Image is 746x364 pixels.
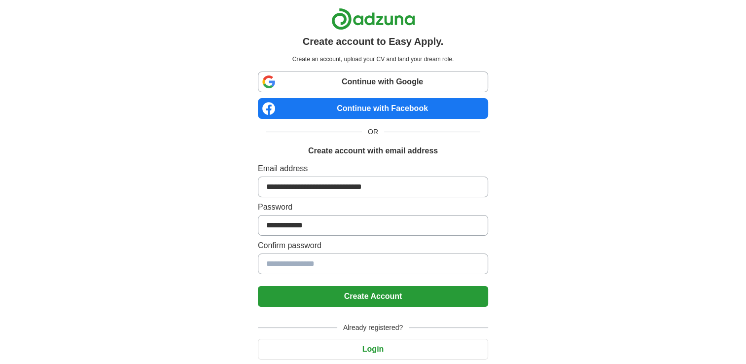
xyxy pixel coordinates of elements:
button: Login [258,339,488,360]
button: Create Account [258,286,488,307]
a: Continue with Facebook [258,98,488,119]
label: Email address [258,163,488,175]
p: Create an account, upload your CV and land your dream role. [260,55,486,64]
h1: Create account with email address [308,145,438,157]
label: Password [258,201,488,213]
span: OR [362,127,384,137]
img: Adzuna logo [331,8,415,30]
a: Continue with Google [258,72,488,92]
a: Login [258,345,488,353]
label: Confirm password [258,240,488,252]
h1: Create account to Easy Apply. [303,34,444,49]
span: Already registered? [337,323,409,333]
